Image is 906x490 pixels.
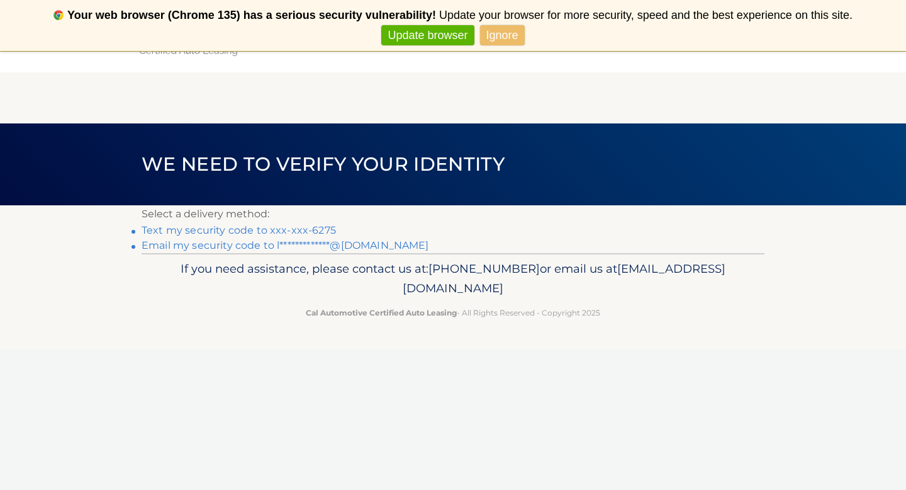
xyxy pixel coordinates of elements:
[439,9,853,21] span: Update your browser for more security, speed and the best experience on this site.
[150,259,756,299] p: If you need assistance, please contact us at: or email us at
[67,9,436,21] b: Your web browser (Chrome 135) has a serious security vulnerability!
[306,308,457,317] strong: Cal Automotive Certified Auto Leasing
[150,306,756,319] p: - All Rights Reserved - Copyright 2025
[381,25,474,46] a: Update browser
[428,261,540,276] span: [PHONE_NUMBER]
[480,25,525,46] a: Ignore
[142,224,336,236] a: Text my security code to xxx-xxx-6275
[142,152,505,176] span: We need to verify your identity
[142,205,764,223] p: Select a delivery method:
